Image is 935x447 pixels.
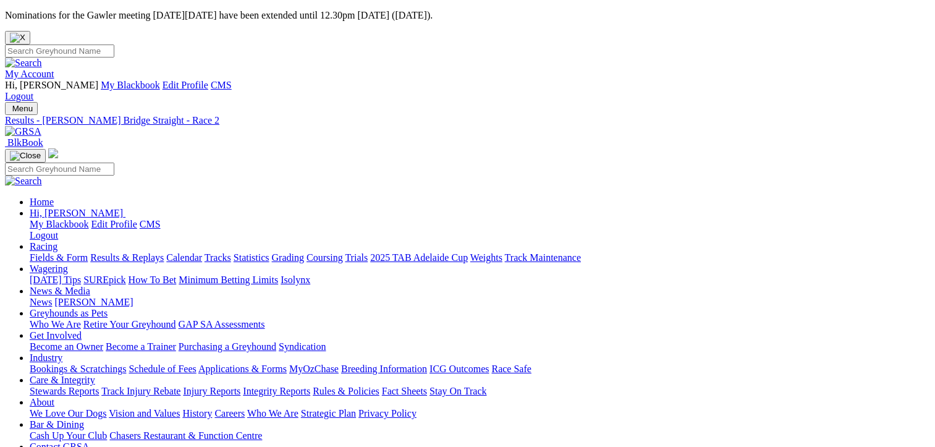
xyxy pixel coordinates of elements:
a: BlkBook [5,137,43,148]
a: Become an Owner [30,341,103,352]
a: GAP SA Assessments [179,319,265,330]
a: [PERSON_NAME] [54,297,133,307]
a: News & Media [30,286,90,296]
a: [DATE] Tips [30,275,81,285]
a: Tracks [205,252,231,263]
a: 2025 TAB Adelaide Cup [370,252,468,263]
a: Coursing [307,252,343,263]
img: X [10,33,25,43]
a: About [30,397,54,407]
a: Edit Profile [91,219,137,229]
span: Menu [12,104,33,113]
a: Get Involved [30,330,82,341]
a: Careers [214,408,245,419]
img: Search [5,176,42,187]
span: BlkBook [7,137,43,148]
span: Hi, [PERSON_NAME] [30,208,123,218]
a: Trials [345,252,368,263]
div: News & Media [30,297,930,308]
div: About [30,408,930,419]
a: Greyhounds as Pets [30,308,108,318]
a: Industry [30,352,62,363]
a: Injury Reports [183,386,240,396]
div: My Account [5,80,930,102]
a: Minimum Betting Limits [179,275,278,285]
a: Wagering [30,263,68,274]
a: MyOzChase [289,364,339,374]
a: My Account [5,69,54,79]
a: Stewards Reports [30,386,99,396]
a: Chasers Restaurant & Function Centre [109,430,262,441]
a: Isolynx [281,275,310,285]
img: Search [5,57,42,69]
a: My Blackbook [101,80,160,90]
div: Bar & Dining [30,430,930,441]
a: Calendar [166,252,202,263]
a: Syndication [279,341,326,352]
a: Who We Are [247,408,298,419]
a: ICG Outcomes [429,364,489,374]
div: Greyhounds as Pets [30,319,930,330]
a: Stay On Track [429,386,486,396]
div: Get Involved [30,341,930,352]
a: Fields & Form [30,252,88,263]
a: CMS [211,80,232,90]
a: History [182,408,212,419]
a: Purchasing a Greyhound [179,341,276,352]
a: Breeding Information [341,364,427,374]
a: CMS [140,219,161,229]
a: Strategic Plan [301,408,356,419]
div: Hi, [PERSON_NAME] [30,219,930,241]
a: Fact Sheets [382,386,427,396]
a: SUREpick [83,275,125,285]
button: Close [5,31,30,45]
input: Search [5,163,114,176]
a: Hi, [PERSON_NAME] [30,208,125,218]
a: Racing [30,241,57,252]
a: Integrity Reports [243,386,310,396]
a: My Blackbook [30,219,89,229]
div: Racing [30,252,930,263]
div: Care & Integrity [30,386,930,397]
div: Industry [30,364,930,375]
img: Close [10,151,41,161]
a: Track Injury Rebate [101,386,180,396]
img: GRSA [5,126,41,137]
a: We Love Our Dogs [30,408,106,419]
a: Applications & Forms [198,364,287,374]
span: Hi, [PERSON_NAME] [5,80,98,90]
a: Logout [5,91,33,101]
a: Vision and Values [109,408,180,419]
a: Statistics [234,252,269,263]
a: Weights [470,252,502,263]
a: Edit Profile [163,80,208,90]
a: Schedule of Fees [129,364,196,374]
a: Retire Your Greyhound [83,319,176,330]
button: Toggle navigation [5,102,38,115]
a: How To Bet [129,275,177,285]
a: Become a Trainer [106,341,176,352]
a: News [30,297,52,307]
a: Results - [PERSON_NAME] Bridge Straight - Race 2 [5,115,930,126]
p: Nominations for the Gawler meeting [DATE][DATE] have been extended until 12.30pm [DATE] ([DATE]). [5,10,930,21]
a: Care & Integrity [30,375,95,385]
a: Bar & Dining [30,419,84,430]
a: Who We Are [30,319,81,330]
a: Bookings & Scratchings [30,364,126,374]
a: Track Maintenance [505,252,581,263]
a: Results & Replays [90,252,164,263]
img: logo-grsa-white.png [48,148,58,158]
a: Cash Up Your Club [30,430,107,441]
a: Grading [272,252,304,263]
a: Race Safe [491,364,531,374]
button: Toggle navigation [5,149,46,163]
a: Home [30,197,54,207]
div: Wagering [30,275,930,286]
input: Search [5,45,114,57]
a: Privacy Policy [358,408,417,419]
a: Logout [30,230,58,241]
a: Rules & Policies [313,386,379,396]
